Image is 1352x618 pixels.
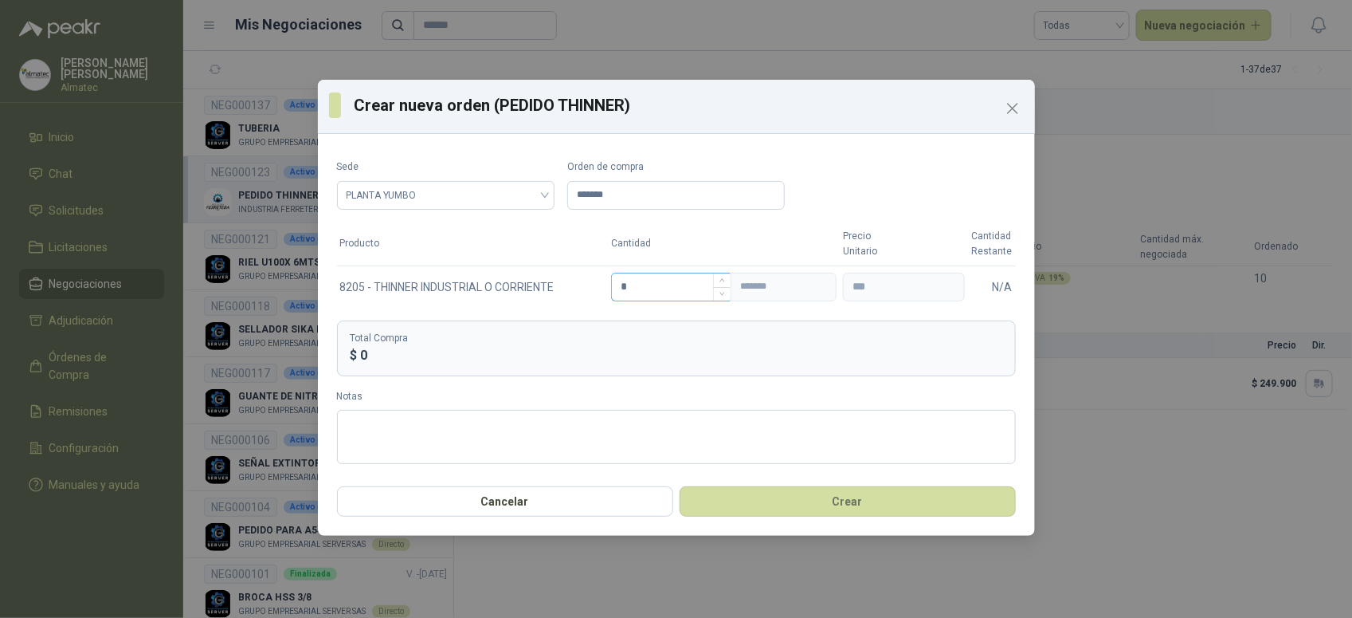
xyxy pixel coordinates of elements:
td: N/A [968,266,1015,308]
span: down [719,291,725,297]
th: Precio Unitario [840,222,968,266]
td: Cantidad [608,266,840,308]
button: Crear [680,486,1016,517]
label: Notas [337,389,1016,404]
span: Decrease Value [713,287,731,301]
button: Close [1000,96,1025,121]
th: Cantidad Restante [968,222,1015,266]
span: up [719,278,725,283]
button: Cancelar [337,486,673,517]
label: Orden de compra [567,159,785,175]
span: Increase Value [713,274,731,287]
p: Total Compra [351,331,1002,346]
td: Precio unitario [840,266,968,308]
th: Producto [337,222,609,266]
span: PLANTA YUMBO [347,183,545,207]
th: Cantidad [608,222,840,266]
label: Sede [337,159,555,175]
span: 8205 - THINNER INDUSTRIAL O CORRIENTE [340,278,555,296]
p: $ 0 [351,345,1002,365]
h3: Crear nueva orden (PEDIDO THINNER) [354,93,1024,117]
